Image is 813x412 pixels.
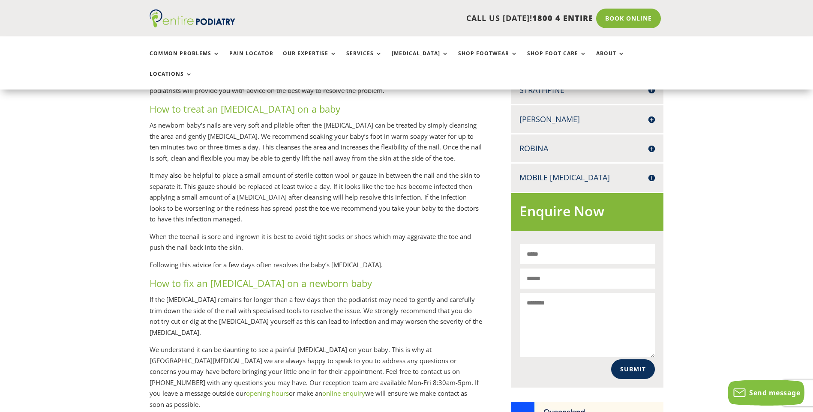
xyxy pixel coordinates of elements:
a: Book Online [596,9,661,28]
p: It may also be helpful to place a small amount of sterile cotton wool or gauze in between the nai... [150,170,483,231]
a: [MEDICAL_DATA] [392,51,449,69]
p: Following this advice for a few days often resolves the baby’s [MEDICAL_DATA]. [150,260,483,277]
a: Shop Foot Care [527,51,587,69]
a: Shop Footwear [458,51,518,69]
h2: Enquire Now [519,202,655,225]
h4: Mobile [MEDICAL_DATA] [519,172,655,183]
a: About [596,51,625,69]
p: If the [MEDICAL_DATA] remains for longer than a few days then the podiatrist may need to gently a... [150,294,483,344]
button: Submit [611,359,655,379]
span: Send message [749,388,800,397]
a: Entire Podiatry [150,21,235,29]
a: Common Problems [150,51,220,69]
a: Services [346,51,382,69]
p: When the toenail is sore and ingrown it is best to avoid tight socks or shoes which may aggravate... [150,231,483,260]
p: As newborn baby’s nails are very soft and pliable often the [MEDICAL_DATA] can be treated by simp... [150,120,483,170]
a: Locations [150,71,192,90]
img: logo (1) [150,9,235,27]
h4: Strathpine [519,85,655,96]
p: CALL US [DATE]! [268,13,593,24]
button: Send message [728,380,804,406]
h4: [PERSON_NAME] [519,114,655,125]
a: opening hours [246,389,289,397]
h3: How to treat an [MEDICAL_DATA] on a baby [150,102,483,120]
span: 1800 4 ENTIRE [532,13,593,23]
a: Our Expertise [283,51,337,69]
h4: Robina [519,143,655,154]
a: online enquiry [322,389,365,397]
p: We understand it can be daunting to see a painful [MEDICAL_DATA] on your baby. This is why at [GE... [150,344,483,410]
a: Pain Locator [229,51,273,69]
h3: How to fix an [MEDICAL_DATA] on a newborn baby [150,277,483,294]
